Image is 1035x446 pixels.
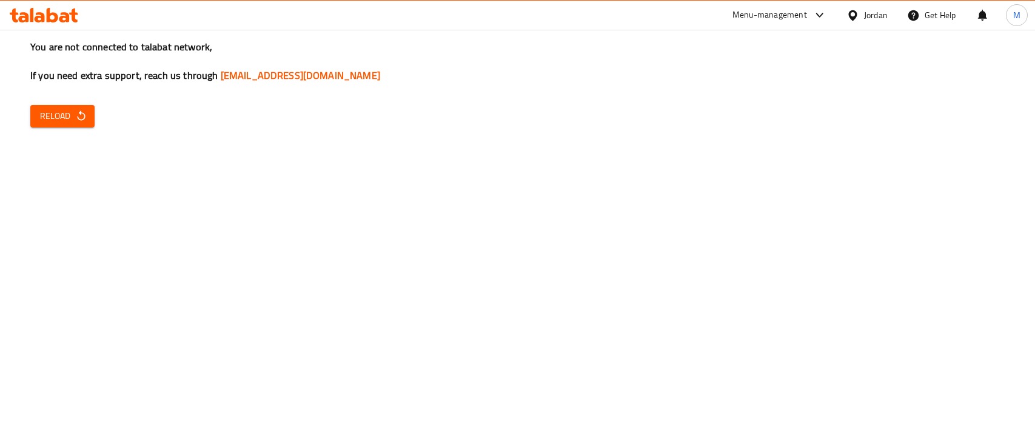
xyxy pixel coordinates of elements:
[30,105,95,127] button: Reload
[732,8,807,22] div: Menu-management
[1013,8,1020,22] span: M
[864,8,888,22] div: Jordan
[30,40,1005,83] h3: You are not connected to talabat network, If you need extra support, reach us through
[40,109,85,124] span: Reload
[221,66,380,84] a: [EMAIL_ADDRESS][DOMAIN_NAME]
